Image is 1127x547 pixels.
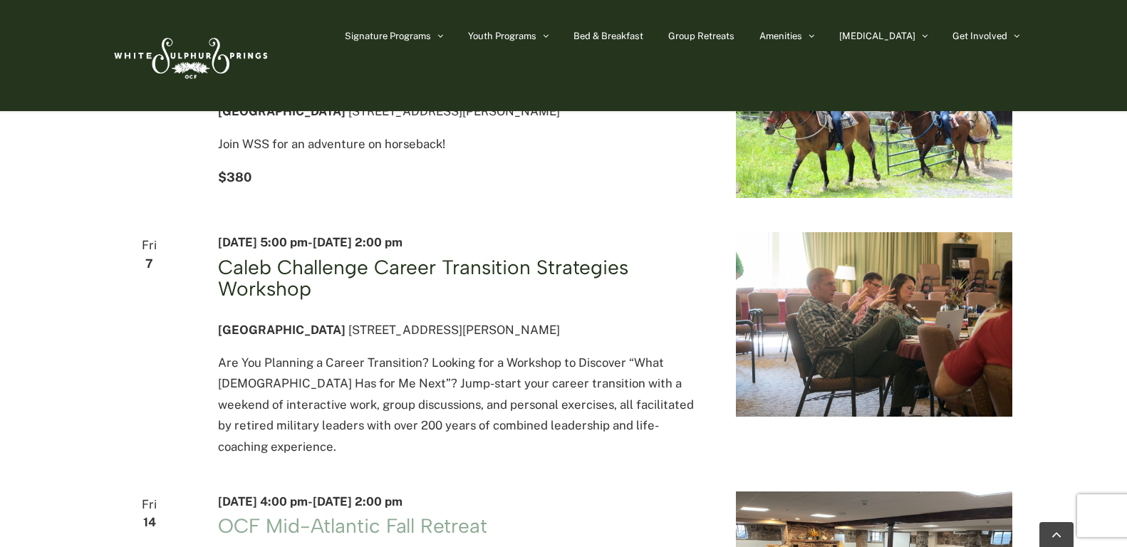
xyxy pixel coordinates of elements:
span: [MEDICAL_DATA] [839,31,915,41]
img: IMG_4664 [736,232,1012,417]
span: Bed & Breakfast [573,31,643,41]
span: [DATE] 2:00 pm [313,235,402,249]
a: OCF Mid-Atlantic Fall Retreat [218,514,487,538]
span: [DATE] 5:00 pm [218,235,308,249]
span: [STREET_ADDRESS][PERSON_NAME] [348,323,560,337]
span: Fri [115,235,184,256]
span: Group Retreats [668,31,734,41]
span: Fri [115,494,184,515]
span: [GEOGRAPHIC_DATA] [218,323,346,337]
span: [DATE] 2:00 pm [313,494,402,509]
a: Caleb Challenge Career Transition Strategies Workshop [218,255,628,301]
time: - [218,235,402,249]
span: [DATE] 4:00 pm [218,494,308,509]
span: 7 [115,254,184,274]
span: 14 [115,512,184,533]
span: Get Involved [952,31,1007,41]
span: $380 [218,170,251,184]
p: Join WSS for an adventure on horseback! [218,134,702,155]
span: [GEOGRAPHIC_DATA] [218,104,346,118]
span: [STREET_ADDRESS][PERSON_NAME] [348,104,560,118]
span: Signature Programs [345,31,431,41]
span: Amenities [759,31,802,41]
time: - [218,494,402,509]
p: Are You Planning a Career Transition? Looking for a Workshop to Discover “What [DEMOGRAPHIC_DATA]... [218,353,702,457]
span: Youth Programs [468,31,536,41]
img: White Sulphur Springs Logo [108,22,271,89]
